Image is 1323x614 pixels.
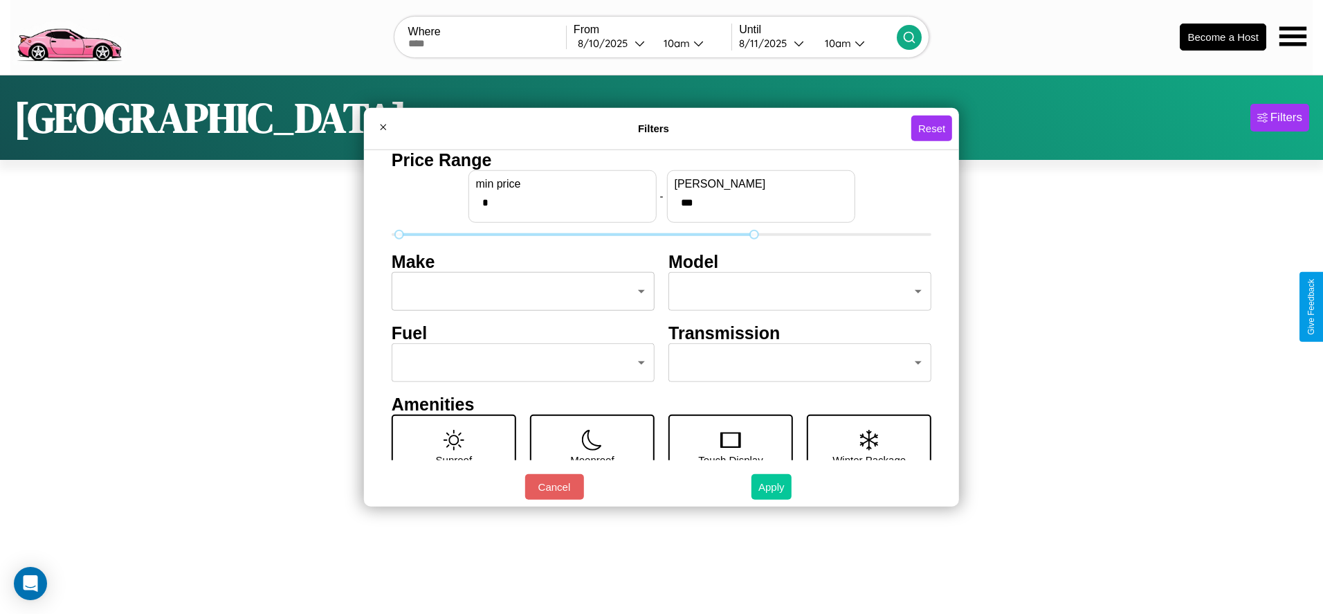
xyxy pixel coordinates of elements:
[396,123,911,134] h4: Filters
[475,177,648,190] label: min price
[392,251,655,271] h4: Make
[14,567,47,600] div: Open Intercom Messenger
[574,24,731,36] label: From
[832,450,906,469] p: Winter Package
[818,37,855,50] div: 10am
[10,7,127,65] img: logo
[653,36,731,51] button: 10am
[814,36,897,51] button: 10am
[392,323,655,343] h4: Fuel
[751,474,792,500] button: Apply
[668,323,931,343] h4: Transmission
[739,37,794,50] div: 8 / 11 / 2025
[659,187,663,206] p: -
[657,37,693,50] div: 10am
[674,177,847,190] label: [PERSON_NAME]
[436,450,473,469] p: Sunroof
[570,450,614,469] p: Moonroof
[1250,104,1309,132] button: Filters
[408,26,566,38] label: Where
[1306,279,1316,335] div: Give Feedback
[578,37,635,50] div: 8 / 10 / 2025
[698,450,763,469] p: Touch Display
[668,251,931,271] h4: Model
[392,394,931,414] h4: Amenities
[392,150,931,170] h4: Price Range
[1270,111,1302,125] div: Filters
[524,474,583,500] button: Cancel
[574,36,653,51] button: 8/10/2025
[739,24,897,36] label: Until
[1180,24,1266,51] button: Become a Host
[14,89,407,146] h1: [GEOGRAPHIC_DATA]
[911,116,952,141] button: Reset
